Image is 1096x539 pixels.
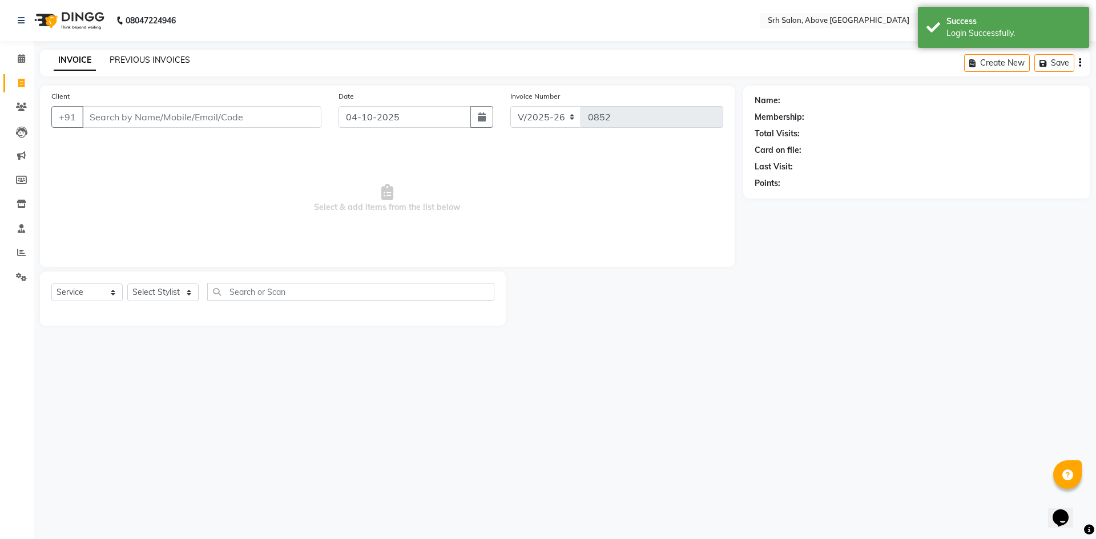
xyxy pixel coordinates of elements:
img: logo [29,5,107,37]
div: Total Visits: [755,128,800,140]
span: Select & add items from the list below [51,141,723,256]
label: Date [339,91,354,102]
a: PREVIOUS INVOICES [110,55,190,65]
div: Success [946,15,1081,27]
div: Card on file: [755,144,801,156]
div: Membership: [755,111,804,123]
button: Create New [964,54,1030,72]
div: Last Visit: [755,161,793,173]
button: +91 [51,106,83,128]
div: Name: [755,95,780,107]
label: Invoice Number [510,91,560,102]
b: 08047224946 [126,5,176,37]
iframe: chat widget [1048,493,1085,528]
button: Save [1034,54,1074,72]
div: Points: [755,177,780,189]
div: Login Successfully. [946,27,1081,39]
a: INVOICE [54,50,96,71]
input: Search or Scan [207,283,494,301]
label: Client [51,91,70,102]
input: Search by Name/Mobile/Email/Code [82,106,321,128]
